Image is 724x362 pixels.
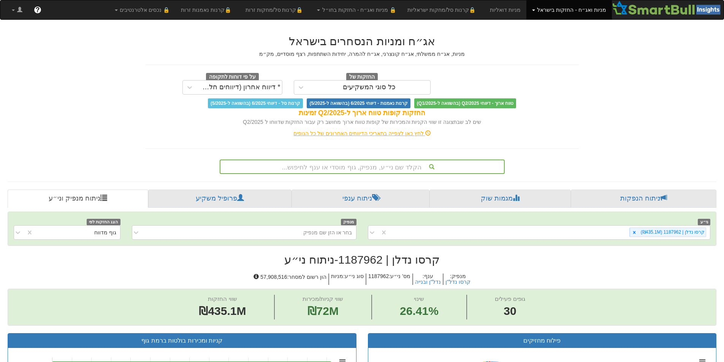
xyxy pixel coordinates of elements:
span: הצג החזקות לפי [87,219,120,225]
h5: הון רשום למסחר : 57,908,516 [252,273,328,285]
span: ? [35,6,40,14]
a: 🔒 מניות ואג״ח - החזקות בחו״ל [311,0,402,19]
span: שווי קניות/מכירות [303,296,343,302]
span: ₪435.1M [199,305,246,317]
div: כל סוגי המשקיעים [343,84,396,91]
button: נדל"ן ובנייה [415,279,441,285]
h5: סוג ני״ע : מניות [328,273,366,285]
div: החזקות קופות טווח ארוך ל-Q2/2025 זמינות [146,108,579,118]
div: הקלד שם ני״ע, מנפיק, גוף מוסדי או ענף לחיפוש... [220,160,504,173]
span: קרנות נאמנות - דיווחי 6/2025 (בהשוואה ל-5/2025) [307,98,410,108]
span: קרנות סל - דיווחי 6/2025 (בהשוואה ל-5/2025) [208,98,303,108]
a: 🔒קרנות סל/מחקות זרות [240,0,311,19]
a: מניות דואליות [484,0,526,19]
a: 🔒קרנות נאמנות זרות [175,0,240,19]
a: ניתוח הנפקות [571,190,716,208]
div: גוף מדווח [94,229,116,236]
h3: פילוח מחזיקים [374,337,711,344]
div: לחץ כאן לצפייה בתאריכי הדיווחים האחרונים של כל הגופים [140,130,585,137]
h5: ענף : [412,273,443,285]
div: * דיווח אחרון (דיווחים חלקיים) [198,84,280,91]
h2: קרסו נדלן | 1187962 - ניתוח ני״ע [8,253,716,266]
a: פרופיל משקיע [148,190,291,208]
button: קרסו נדל"ן [445,279,471,285]
a: 🔒 נכסים אלטרנטיבים [109,0,176,19]
span: ני״ע [698,219,710,225]
div: קרסו נדלן | 1187962 (₪435.1M) [638,228,706,237]
h5: מס' ני״ע : 1187962 [366,273,412,285]
a: ניתוח מנפיק וני״ע [8,190,148,208]
a: 🔒קרנות סל/מחקות ישראליות [402,0,484,19]
a: מגמות שוק [429,190,570,208]
a: ניתוח ענפי [292,190,429,208]
span: על פי דוחות לתקופה [206,73,259,81]
a: מניות ואג״ח - החזקות בישראל [526,0,612,19]
h3: קניות ומכירות בולטות ברמת גוף [14,337,350,344]
span: החזקות של [346,73,378,81]
img: Smartbull [612,0,724,16]
span: טווח ארוך - דיווחי Q2/2025 (בהשוואה ל-Q1/2025) [414,98,516,108]
h2: אג״ח ומניות הנסחרים בישראל [146,35,579,47]
div: שים לב שבתצוגה זו שווי הקניות והמכירות של קופות טווח ארוך מחושב רק עבור החזקות שדווחו ל Q2/2025 [146,118,579,126]
h5: מניות, אג״ח ממשלתי, אג״ח קונצרני, אג״ח להמרה, יחידות השתתפות, רצף מוסדיים, מק״מ [146,51,579,57]
span: ₪72M [307,305,339,317]
span: מנפיק [341,219,356,225]
h5: מנפיק : [443,273,472,285]
span: שווי החזקות [208,296,237,302]
span: שינוי [414,296,424,302]
a: ? [28,0,47,19]
span: גופים פעילים [495,296,525,302]
span: 30 [495,303,525,319]
span: 26.41% [400,303,439,319]
div: בחר או הזן שם מנפיק [303,229,352,236]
